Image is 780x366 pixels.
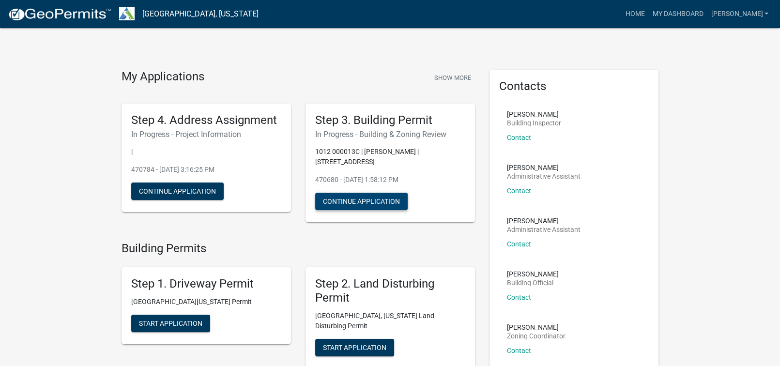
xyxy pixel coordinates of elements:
button: Start Application [131,315,210,332]
h5: Step 1. Driveway Permit [131,277,281,291]
p: [PERSON_NAME] [507,271,559,277]
a: Contact [507,293,531,301]
h4: My Applications [122,70,204,84]
h4: Building Permits [122,242,475,256]
p: [GEOGRAPHIC_DATA][US_STATE] Permit [131,297,281,307]
a: Home [621,5,648,23]
h5: Step 3. Building Permit [315,113,465,127]
a: Contact [507,240,531,248]
p: 470680 - [DATE] 1:58:12 PM [315,175,465,185]
span: Start Application [323,343,386,351]
p: [PERSON_NAME] [507,164,581,171]
a: Contact [507,187,531,195]
a: Contact [507,347,531,354]
button: Start Application [315,339,394,356]
button: Show More [430,70,475,86]
h6: In Progress - Project Information [131,130,281,139]
p: 1012 000013C | [PERSON_NAME] | [STREET_ADDRESS] [315,147,465,167]
h5: Step 4. Address Assignment [131,113,281,127]
p: Administrative Assistant [507,173,581,180]
span: Start Application [139,320,202,327]
p: [GEOGRAPHIC_DATA], [US_STATE] Land Disturbing Permit [315,311,465,331]
a: [GEOGRAPHIC_DATA], [US_STATE] [142,6,259,22]
p: Building Inspector [507,120,561,126]
button: Continue Application [131,183,224,200]
p: [PERSON_NAME] [507,111,561,118]
p: [PERSON_NAME] [507,324,566,331]
p: [PERSON_NAME] [507,217,581,224]
p: 470784 - [DATE] 3:16:25 PM [131,165,281,175]
p: Building Official [507,279,559,286]
p: Zoning Coordinator [507,333,566,339]
h6: In Progress - Building & Zoning Review [315,130,465,139]
a: My Dashboard [648,5,707,23]
a: Contact [507,134,531,141]
h5: Step 2. Land Disturbing Permit [315,277,465,305]
button: Continue Application [315,193,408,210]
a: [PERSON_NAME] [707,5,772,23]
img: Troup County, Georgia [119,7,135,20]
p: Administrative Assistant [507,226,581,233]
p: | [131,147,281,157]
h5: Contacts [499,79,649,93]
